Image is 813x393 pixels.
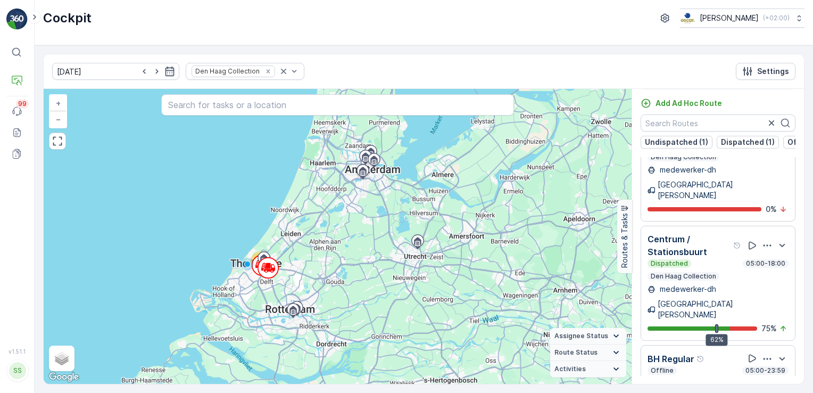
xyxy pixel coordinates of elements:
[56,99,61,108] span: +
[50,95,66,111] a: Zoom In
[700,13,759,23] p: [PERSON_NAME]
[6,357,28,384] button: SS
[761,323,777,334] p: 75 %
[6,348,28,355] span: v 1.51.1
[706,334,728,346] div: 62%
[641,136,712,149] button: Undispatched (1)
[554,365,586,373] span: Activities
[550,345,626,361] summary: Route Status
[658,284,716,294] p: medewerker-dh
[641,114,795,132] input: Search Routes
[645,137,708,148] p: Undispatched (1)
[766,204,777,215] p: 0 %
[648,233,731,258] p: Centrum / Stationsbuurt
[6,101,28,122] a: 99
[161,94,514,116] input: Search for tasks or a location
[192,66,261,76] div: Den Haag Collection
[550,361,626,378] summary: Activities
[650,259,689,268] p: Dispatched
[50,347,73,370] a: Layers
[763,14,790,22] p: ( +02:00 )
[721,137,775,148] p: Dispatched (1)
[658,165,716,175] p: medewerker-dh
[745,259,786,268] p: 05:00-18:00
[650,272,717,281] p: Den Haag Collection
[744,366,786,375] p: 05:00-23:59
[733,241,742,250] div: Help Tooltip Icon
[554,332,608,340] span: Assignee Status
[736,63,795,80] button: Settings
[46,370,81,384] a: Open this area in Google Maps (opens a new window)
[9,362,26,379] div: SS
[650,153,717,161] p: Den Haag Collection
[696,355,705,363] div: Help Tooltip Icon
[656,98,722,109] p: Add Ad Hoc Route
[18,100,27,108] p: 99
[52,63,179,80] input: dd/mm/yyyy
[619,214,630,268] p: Routes & Tasks
[56,114,61,124] span: −
[6,9,28,30] img: logo
[658,179,789,201] p: [GEOGRAPHIC_DATA][PERSON_NAME]
[641,98,722,109] a: Add Ad Hoc Route
[43,10,92,27] p: Cockpit
[46,370,81,384] img: Google
[648,353,694,365] p: BH Regular
[717,136,779,149] button: Dispatched (1)
[680,12,695,24] img: basis-logo_rgb2x.png
[550,328,626,345] summary: Assignee Status
[262,67,274,76] div: Remove Den Haag Collection
[50,111,66,127] a: Zoom Out
[650,366,675,375] p: Offline
[757,66,789,77] p: Settings
[680,9,804,28] button: [PERSON_NAME](+02:00)
[554,348,598,357] span: Route Status
[658,299,789,320] p: [GEOGRAPHIC_DATA][PERSON_NAME]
